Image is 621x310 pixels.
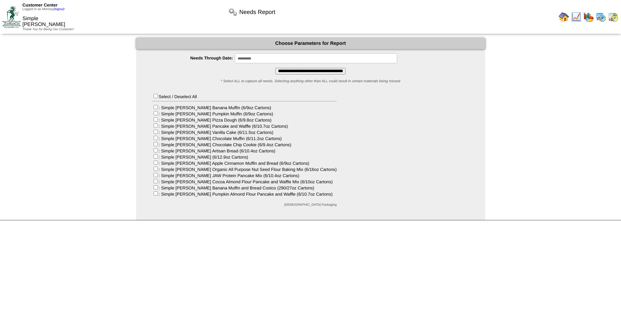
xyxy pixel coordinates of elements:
img: graph.gif [583,12,594,22]
img: calendarprod.gif [596,12,606,22]
div: Choose Parameters for Report [136,38,485,49]
span: Customer Center [22,3,57,7]
div: Select / Deselect All : Simple [PERSON_NAME] Banana Muffin (6/9oz Cartons) : Simple [PERSON_NAME]... [152,93,337,197]
img: workflow.png [228,7,238,17]
span: Simple [PERSON_NAME] [22,16,65,27]
span: Logged in as Nkinsey [22,7,65,11]
span: Needs Report [239,9,275,16]
img: calendarinout.gif [608,12,618,22]
img: home.gif [559,12,569,22]
label: Needs Through Date: [149,56,235,60]
div: * Select ALL to capture all needs. Selecting anything other than ALL could result in certain mate... [136,79,485,83]
img: line_graph.gif [571,12,581,22]
span: Thank You for Being Our Customer! [22,28,74,31]
a: (logout) [54,7,65,11]
span: [DEMOGRAPHIC_DATA] Packaging [284,203,336,207]
img: ZoRoCo_Logo(Green%26Foil)%20jpg.webp [3,6,20,28]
